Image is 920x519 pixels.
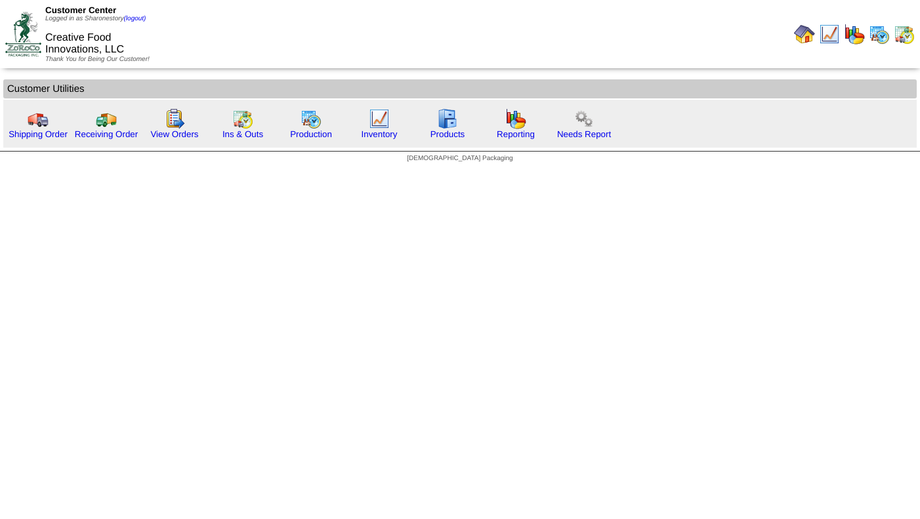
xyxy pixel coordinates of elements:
img: line_graph.gif [369,108,390,129]
a: Production [290,129,332,139]
a: Inventory [362,129,398,139]
img: truck.gif [28,108,49,129]
a: Shipping Order [9,129,68,139]
img: calendarprod.gif [301,108,322,129]
a: Reporting [497,129,535,139]
img: workflow.png [574,108,595,129]
a: (logout) [124,15,146,22]
a: Products [430,129,465,139]
img: truck2.gif [96,108,117,129]
img: graph.gif [844,24,865,45]
a: Ins & Outs [222,129,263,139]
img: ZoRoCo_Logo(Green%26Foil)%20jpg.webp [5,12,41,56]
img: calendarprod.gif [869,24,890,45]
img: cabinet.gif [437,108,458,129]
a: Needs Report [557,129,611,139]
a: Receiving Order [75,129,138,139]
span: Creative Food Innovations, LLC [45,32,124,55]
img: calendarinout.gif [894,24,915,45]
span: Logged in as Sharonestory [45,15,146,22]
img: graph.gif [505,108,526,129]
td: Customer Utilities [3,79,917,98]
img: workorder.gif [164,108,185,129]
img: home.gif [794,24,815,45]
img: line_graph.gif [819,24,840,45]
a: View Orders [150,129,198,139]
span: [DEMOGRAPHIC_DATA] Packaging [407,155,512,162]
img: calendarinout.gif [232,108,253,129]
span: Customer Center [45,5,116,15]
span: Thank You for Being Our Customer! [45,56,150,63]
